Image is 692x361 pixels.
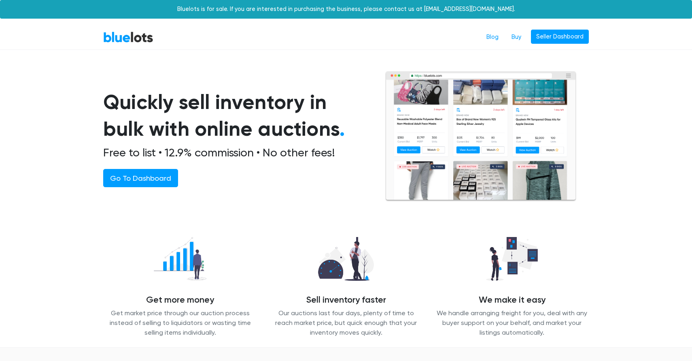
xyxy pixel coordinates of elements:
p: Our auctions last four days, plenty of time to reach market price, but quick enough that your inv... [269,308,423,338]
h4: We make it easy [435,295,589,305]
h4: Get more money [103,295,257,305]
a: Buy [505,30,528,45]
img: sell_faster-bd2504629311caa3513348c509a54ef7601065d855a39eafb26c6393f8aa8a46.png [312,233,381,285]
a: Seller Dashboard [531,30,589,44]
h4: Sell inventory faster [269,295,423,305]
span: . [340,117,345,141]
a: Blog [480,30,505,45]
img: recover_more-49f15717009a7689fa30a53869d6e2571c06f7df1acb54a68b0676dd95821868.png [147,233,213,285]
p: We handle arranging freight for you, deal with any buyer support on your behalf, and market your ... [435,308,589,338]
h1: Quickly sell inventory in bulk with online auctions [103,89,365,143]
h2: Free to list • 12.9% commission • No other fees! [103,146,365,160]
a: Go To Dashboard [103,169,178,187]
img: we_manage-77d26b14627abc54d025a00e9d5ddefd645ea4957b3cc0d2b85b0966dac19dae.png [480,233,544,285]
img: browserlots-effe8949e13f0ae0d7b59c7c387d2f9fb811154c3999f57e71a08a1b8b46c466.png [385,71,577,202]
a: BlueLots [103,31,153,43]
p: Get market price through our auction process instead of selling to liquidators or wasting time se... [103,308,257,338]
